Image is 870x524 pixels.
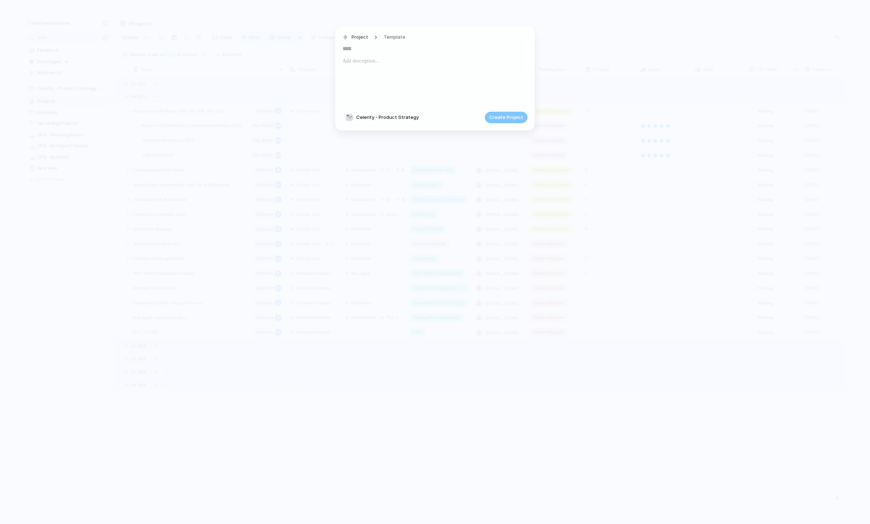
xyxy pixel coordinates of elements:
span: Celerity - Product Strategy [356,114,419,121]
button: Project [341,32,370,43]
span: Template [384,34,405,41]
span: Project [352,34,368,41]
div: 🔭 [346,114,353,121]
button: Template [379,32,410,43]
